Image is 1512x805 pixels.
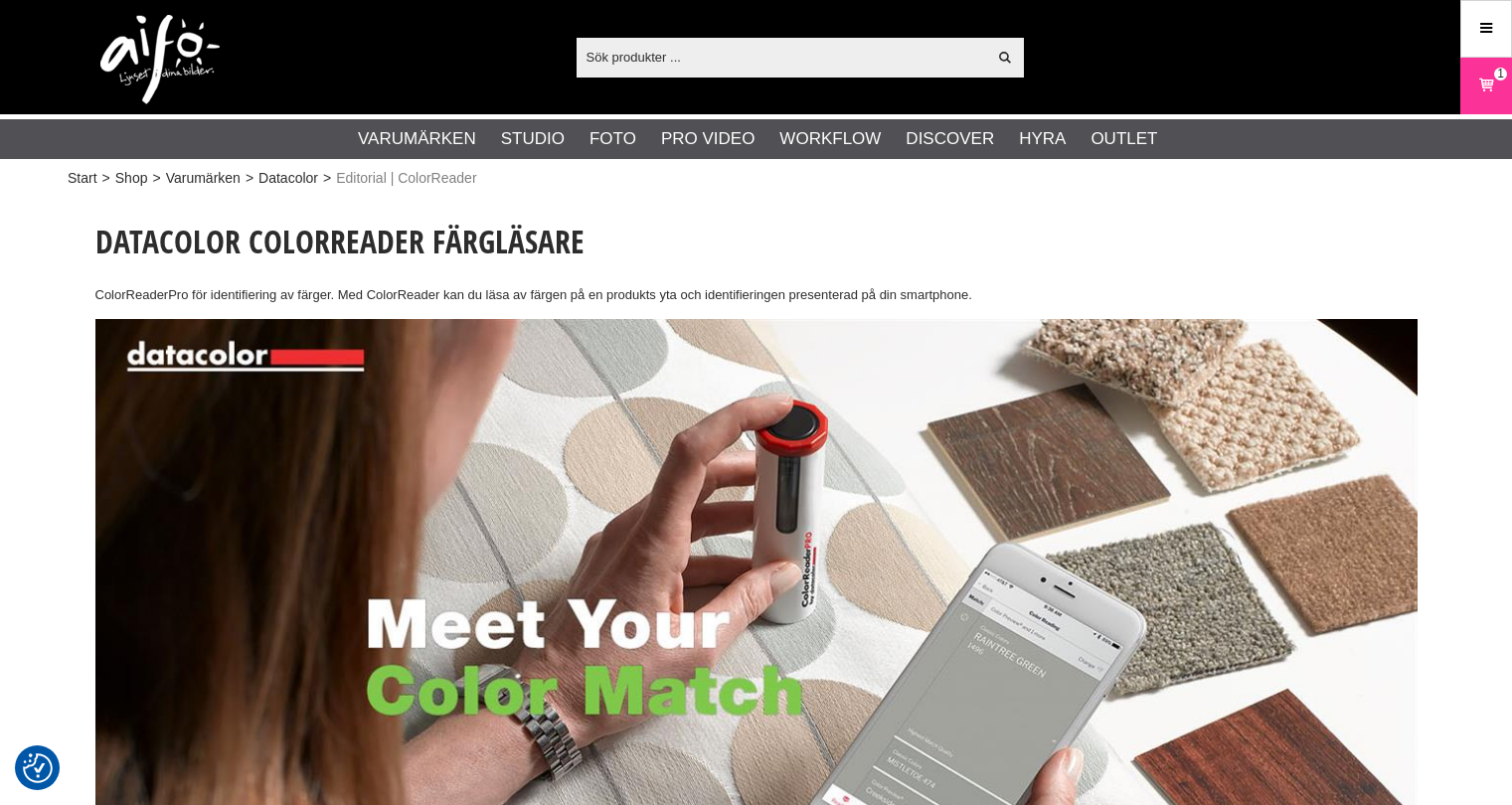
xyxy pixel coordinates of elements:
[1461,63,1511,109] a: 1
[358,126,476,152] a: Varumärken
[589,126,636,152] a: Foto
[1091,126,1157,152] a: Outlet
[779,126,881,152] a: Workflow
[95,220,1418,263] h1: Datacolor ColorReader Färgläsare
[95,285,1418,306] p: ColorReaderPro för identifiering av färger. Med ColorReader kan du läsa av färgen på en produkts ...
[102,168,110,189] span: >
[100,15,220,104] img: logo.png
[906,126,994,152] a: Discover
[23,750,53,786] button: Samtyckesinställningar
[23,753,53,783] img: Revisit consent button
[115,168,148,189] a: Shop
[166,168,241,189] a: Varumärken
[1497,65,1504,82] span: 1
[577,42,987,72] input: Sök produkter ...
[336,168,476,189] span: Editorial | ColorReader
[68,168,97,189] a: Start
[246,168,253,189] span: >
[501,126,565,152] a: Studio
[152,168,160,189] span: >
[258,168,318,189] a: Datacolor
[323,168,331,189] span: >
[661,126,755,152] a: Pro Video
[1019,126,1066,152] a: Hyra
